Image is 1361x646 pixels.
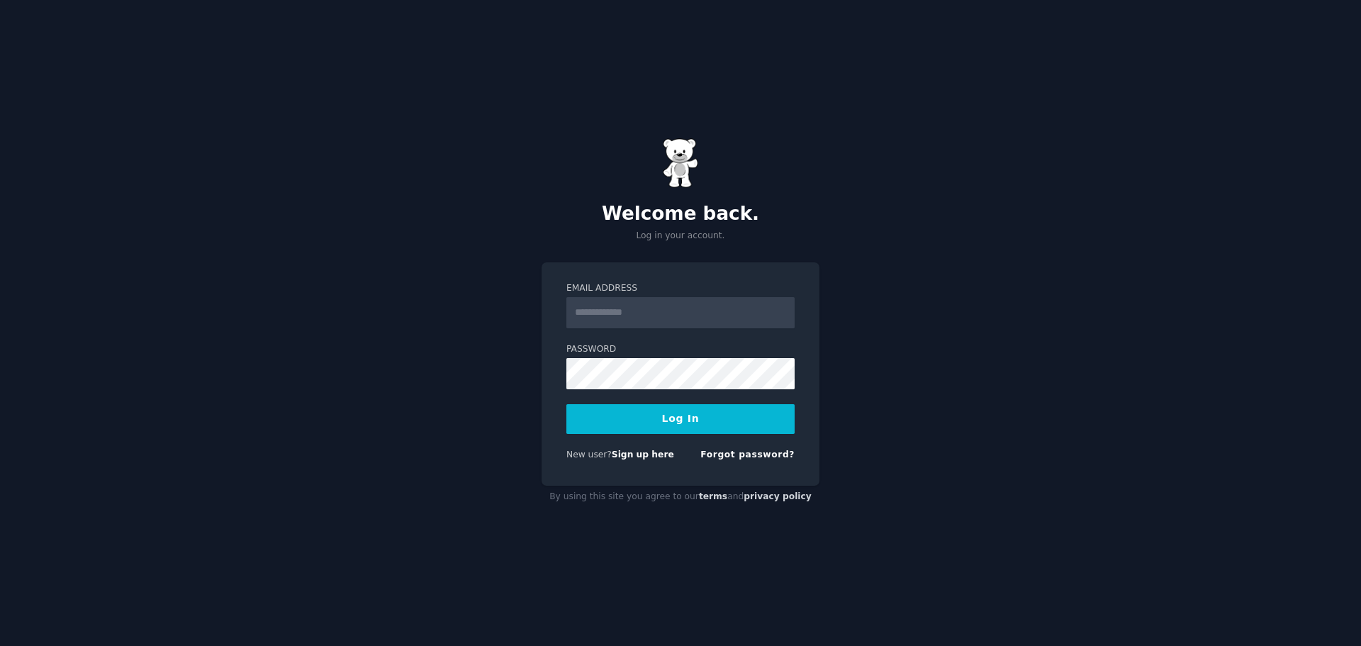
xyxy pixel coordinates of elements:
button: Log In [566,404,795,434]
label: Password [566,343,795,356]
a: Forgot password? [700,450,795,460]
a: terms [699,491,727,501]
a: privacy policy [744,491,812,501]
div: By using this site you agree to our and [542,486,819,508]
h2: Welcome back. [542,203,819,225]
a: Sign up here [612,450,674,460]
img: Gummy Bear [663,138,698,188]
span: New user? [566,450,612,460]
p: Log in your account. [542,230,819,243]
label: Email Address [566,282,795,295]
